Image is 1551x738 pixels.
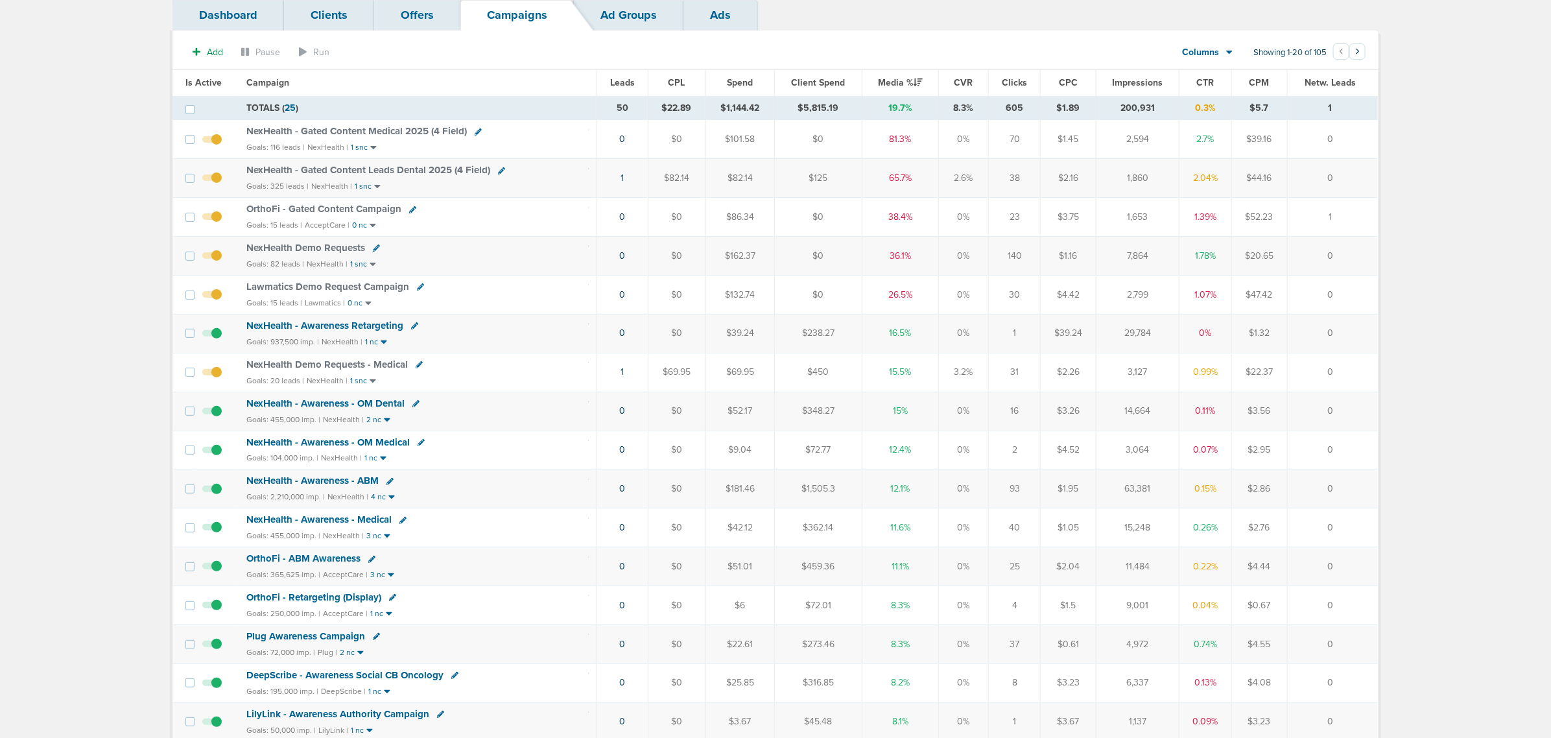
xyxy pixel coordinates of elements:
td: 0 [1287,275,1378,314]
td: $4.55 [1231,625,1287,663]
small: NexHealth | [311,182,352,191]
span: Lawmatics Demo Request Campaign [246,281,409,292]
small: Goals: 116 leads | [246,143,305,152]
small: Goals: 250,000 imp. | [246,609,320,619]
span: NexHealth - Awareness - ABM [246,475,379,486]
small: DeepScribe | [321,687,366,696]
td: $39.16 [1231,120,1287,159]
td: $0 [648,431,705,470]
td: $273.46 [774,625,862,663]
td: $0 [648,198,705,237]
td: $1.16 [1041,237,1096,276]
span: NexHealth - Awareness Retargeting [246,320,403,331]
td: 38.4% [862,198,939,237]
small: 1 snc [350,376,367,386]
td: 0 [1287,431,1378,470]
td: 8.3% [862,586,939,625]
td: $2.26 [1041,353,1096,392]
td: $0 [774,120,862,159]
span: Add [207,47,223,58]
small: 1 nc [351,726,364,735]
td: 4 [989,586,1041,625]
span: NexHealth Demo Requests - Medical [246,359,408,370]
td: $0 [648,625,705,663]
td: $0 [648,663,705,702]
a: 0 [619,134,625,145]
td: 16 [989,392,1041,431]
td: 0% [938,392,989,431]
small: 0 nc [352,220,367,230]
td: 0.74% [1179,625,1231,663]
small: 1 nc [365,337,378,347]
td: $22.37 [1231,353,1287,392]
small: Goals: 72,000 imp. | [246,648,315,658]
span: Netw. Leads [1305,77,1356,88]
span: Columns [1183,46,1220,59]
td: 0% [938,663,989,702]
td: $4.42 [1041,275,1096,314]
td: 2,594 [1096,120,1179,159]
td: $4.52 [1041,431,1096,470]
td: 3,127 [1096,353,1179,392]
td: $0 [774,237,862,276]
span: Campaign [246,77,289,88]
td: 1 [1287,96,1378,120]
td: $2.86 [1231,470,1287,508]
td: 15.5% [862,353,939,392]
small: 1 snc [351,143,368,152]
td: $238.27 [774,314,862,353]
td: 30 [989,275,1041,314]
td: $348.27 [774,392,862,431]
td: $0 [648,547,705,586]
td: $82.14 [705,159,774,198]
td: 2.6% [938,159,989,198]
td: $52.17 [705,392,774,431]
td: $132.74 [705,275,774,314]
td: 50 [597,96,648,120]
td: 0% [938,508,989,547]
td: $72.01 [774,586,862,625]
span: NexHealth - Gated Content Medical 2025 (4 Field) [246,125,467,137]
td: 65.7% [862,159,939,198]
td: 0 [1287,353,1378,392]
small: 0 nc [348,298,362,308]
small: 1 snc [350,259,367,269]
span: Spend [727,77,753,88]
td: $125 [774,159,862,198]
span: DeepScribe - Awareness Social CB Oncology [246,669,444,681]
small: NexHealth | [307,143,348,152]
td: 0 [1287,159,1378,198]
td: 0% [938,431,989,470]
td: $0 [648,470,705,508]
span: NexHealth - Awareness - Medical [246,514,392,525]
td: 12.1% [862,470,939,508]
small: AcceptCare | [305,220,349,230]
small: Lawmatics | [305,298,345,307]
small: Goals: 365,625 imp. | [246,570,320,580]
td: 8.3% [862,625,939,663]
td: 0 [1287,237,1378,276]
td: 1.07% [1179,275,1231,314]
td: 0 [1287,547,1378,586]
td: $0 [648,392,705,431]
small: NexHealth | [323,415,364,424]
td: $0 [648,275,705,314]
td: $1,505.3 [774,470,862,508]
td: $101.58 [705,120,774,159]
td: $316.85 [774,663,862,702]
small: 1 nc [364,453,377,463]
button: Add [185,43,230,62]
small: Goals: 455,000 imp. | [246,415,320,425]
small: AcceptCare | [323,609,368,618]
td: $4.44 [1231,547,1287,586]
small: Goals: 82 leads | [246,259,304,269]
td: $39.24 [1041,314,1096,353]
td: 0% [938,198,989,237]
a: 0 [619,716,625,727]
span: CPC [1059,77,1078,88]
a: 0 [619,289,625,300]
span: OrthoFi - Gated Content Campaign [246,203,401,215]
td: 140 [989,237,1041,276]
td: 0 [1287,663,1378,702]
td: 93 [989,470,1041,508]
